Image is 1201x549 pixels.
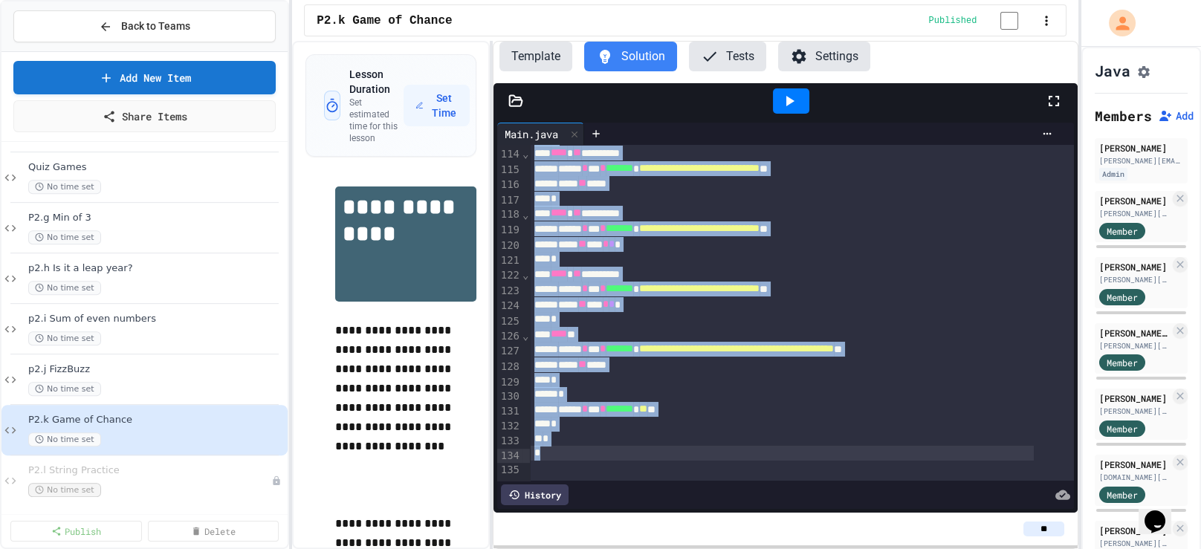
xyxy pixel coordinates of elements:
button: Template [499,42,572,71]
div: [PERSON_NAME][EMAIL_ADDRESS][DOMAIN_NAME][PERSON_NAME] [1099,340,1170,351]
span: Member [1107,290,1138,304]
div: Content is published and visible to students [929,11,1037,30]
div: 120 [497,238,522,254]
div: [PERSON_NAME][EMAIL_ADDRESS][PERSON_NAME][DOMAIN_NAME][PERSON_NAME] [1099,538,1170,549]
div: Main.java [497,126,566,142]
div: 119 [497,223,522,238]
span: P2.k Game of Chance [317,12,452,30]
div: 115 [497,163,522,178]
div: [PERSON_NAME] [1099,458,1170,471]
span: P2.g Min of 3 [28,212,285,224]
div: 130 [497,389,522,404]
button: Set Time [404,85,470,126]
span: P2.l String Practice [28,464,271,477]
span: Quiz Games [28,161,285,174]
button: Back to Teams [13,10,276,42]
div: [PERSON_NAME] [1099,392,1170,405]
div: 128 [497,360,522,375]
div: 123 [497,284,522,299]
div: [PERSON_NAME] [1099,260,1170,273]
span: Fold line [522,209,529,221]
div: 124 [497,299,522,314]
span: No time set [28,483,101,497]
div: 122 [497,268,522,284]
div: [PERSON_NAME] [1099,524,1170,537]
a: Delete [148,521,279,542]
div: 133 [497,434,522,449]
div: My Account [1093,6,1139,40]
div: 134 [497,449,522,464]
div: [PERSON_NAME] [1099,194,1170,207]
button: Assignment Settings [1136,62,1151,79]
div: [PERSON_NAME][EMAIL_ADDRESS][PERSON_NAME][DOMAIN_NAME][PERSON_NAME] [1099,274,1170,285]
div: 125 [497,314,522,329]
div: History [501,484,569,505]
span: Member [1107,488,1138,501]
input: publish toggle [983,12,1036,30]
span: No time set [28,382,101,396]
span: No time set [28,230,101,244]
button: Settings [778,42,870,71]
div: 121 [497,253,522,268]
div: [DOMAIN_NAME][EMAIL_ADDRESS][PERSON_NAME][DOMAIN_NAME][PERSON_NAME] [1099,472,1170,483]
a: Add New Item [13,61,276,94]
div: 114 [497,147,522,163]
span: P2.k Game of Chance [28,414,285,426]
span: p2.i Sum of even numbers [28,313,285,325]
span: No time set [28,281,101,295]
div: [PERSON_NAME][EMAIL_ADDRESS][PERSON_NAME][DOMAIN_NAME][PERSON_NAME] [1099,208,1170,219]
div: 118 [497,207,522,223]
span: Fold line [522,148,529,160]
span: No time set [28,331,101,345]
button: Solution [584,42,677,71]
div: [PERSON_NAME] Essien [1099,326,1170,340]
h1: Java [1095,60,1130,81]
span: No time set [28,432,101,446]
span: Fold line [522,269,529,281]
span: Member [1107,224,1138,238]
a: Publish [10,521,142,542]
p: Set estimated time for this lesson [349,97,404,144]
span: Published [929,15,977,27]
div: 116 [497,178,522,193]
div: [PERSON_NAME] [1099,141,1183,155]
div: 126 [497,329,522,345]
div: 117 [497,193,522,208]
div: 127 [497,344,522,360]
span: p2.h Is it a leap year? [28,262,285,275]
div: [PERSON_NAME][EMAIL_ADDRESS][PERSON_NAME][DOMAIN_NAME][PERSON_NAME] [1099,406,1170,417]
button: Tests [689,42,766,71]
span: p2.j FizzBuzz [28,363,285,376]
div: Unpublished [271,475,282,486]
div: 135 [497,463,522,478]
span: Member [1107,422,1138,435]
button: Add [1158,108,1194,123]
span: Member [1107,356,1138,369]
span: No time set [28,180,101,194]
div: 132 [497,419,522,434]
div: 129 [497,375,522,390]
a: Share Items [13,100,276,132]
h2: Members [1095,105,1152,126]
div: Admin [1099,168,1127,181]
iframe: chat widget [1139,490,1186,534]
span: Back to Teams [121,19,190,34]
div: 131 [497,404,522,420]
h3: Lesson Duration [349,67,404,97]
div: [PERSON_NAME][EMAIL_ADDRESS][PERSON_NAME][PERSON_NAME][DOMAIN_NAME] [1099,155,1183,166]
div: Main.java [497,123,584,145]
span: Fold line [522,330,529,342]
